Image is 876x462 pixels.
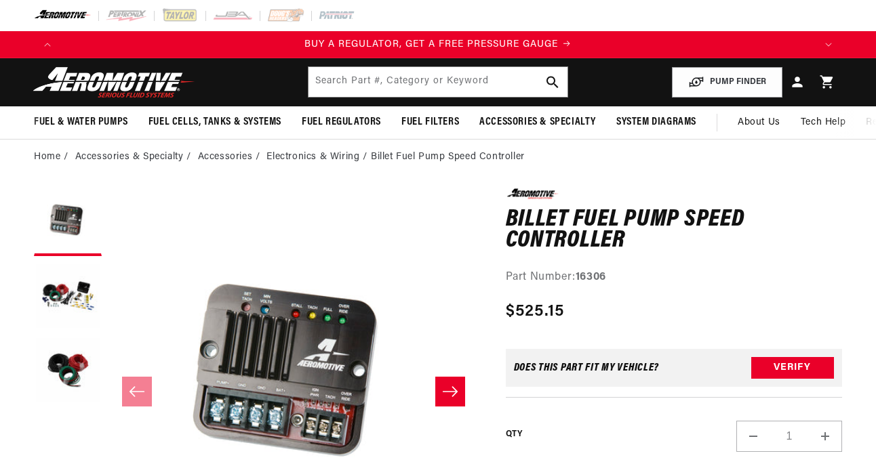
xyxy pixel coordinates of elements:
[138,106,292,138] summary: Fuel Cells, Tanks & Systems
[506,429,523,440] label: QTY
[34,188,102,256] button: Load image 1 in gallery view
[122,377,152,406] button: Slide left
[791,106,856,139] summary: Tech Help
[34,31,61,58] button: Translation missing: en.sections.announcements.previous_announcement
[61,37,815,52] div: 1 of 4
[576,272,606,282] strong: 16306
[479,115,596,129] span: Accessories & Specialty
[34,150,842,165] nav: breadcrumbs
[29,66,199,98] img: Aeromotive
[34,337,102,405] button: Load image 3 in gallery view
[815,31,842,58] button: Translation missing: en.sections.announcements.next_announcement
[61,37,815,52] div: Announcement
[506,299,565,324] span: $525.15
[801,115,845,130] span: Tech Help
[751,357,834,379] button: Verify
[616,115,696,129] span: System Diagrams
[34,115,128,129] span: Fuel & Water Pumps
[148,115,281,129] span: Fuel Cells, Tanks & Systems
[391,106,469,138] summary: Fuel Filters
[292,106,391,138] summary: Fuel Regulators
[506,269,842,287] div: Part Number:
[506,209,842,252] h1: Billet Fuel Pump Speed Controller
[371,150,525,165] li: Billet Fuel Pump Speed Controller
[34,150,60,165] a: Home
[75,150,195,165] li: Accessories & Specialty
[435,377,465,406] button: Slide right
[24,106,138,138] summary: Fuel & Water Pumps
[308,67,568,97] input: Search by Part Number, Category or Keyword
[401,115,459,129] span: Fuel Filters
[34,263,102,331] button: Load image 2 in gallery view
[738,117,780,127] span: About Us
[514,362,660,373] div: Does This part fit My vehicle?
[198,150,253,165] a: Accessories
[304,39,558,49] span: BUY A REGULATOR, GET A FREE PRESSURE GAUGE
[469,106,606,138] summary: Accessories & Specialty
[61,37,815,52] a: BUY A REGULATOR, GET A FREE PRESSURE GAUGE
[672,67,782,98] button: PUMP FINDER
[728,106,791,139] a: About Us
[302,115,381,129] span: Fuel Regulators
[606,106,706,138] summary: System Diagrams
[538,67,568,97] button: search button
[266,150,359,165] a: Electronics & Wiring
